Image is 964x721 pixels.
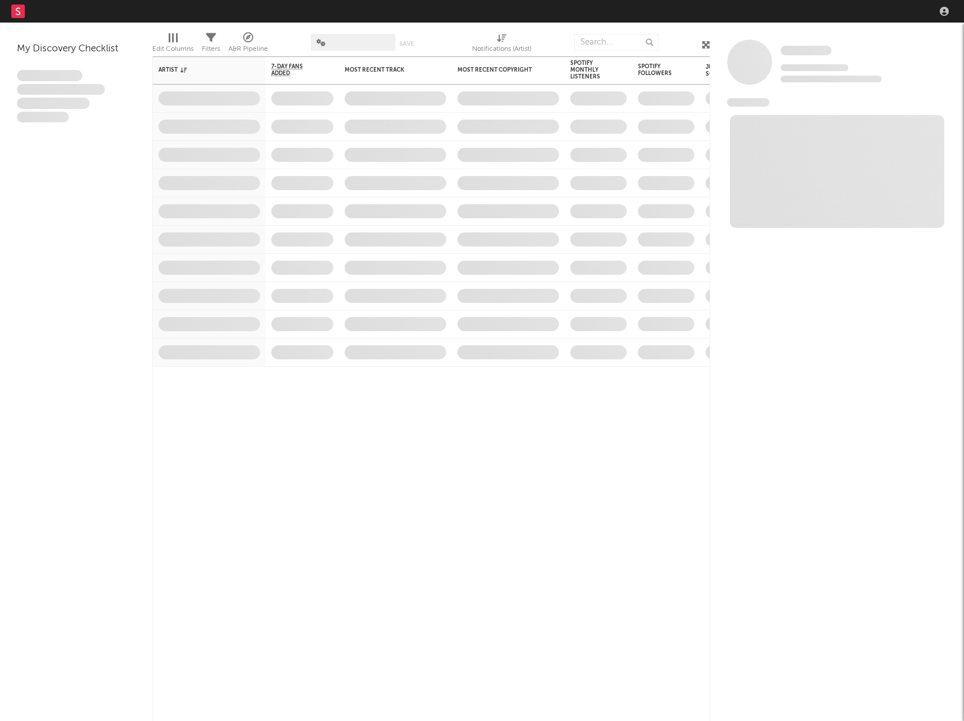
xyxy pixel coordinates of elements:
span: Tracking Since: [DATE] [781,64,848,71]
div: Jump Score [706,64,734,77]
div: Edit Columns [152,28,193,61]
span: 7-Day Fans Added [271,63,316,77]
div: A&R Pipeline [228,28,268,61]
button: Save [399,41,414,47]
div: Most Recent Track [345,67,429,73]
div: My Discovery Checklist [17,42,135,56]
input: Search... [574,34,659,51]
span: Some Artist [781,46,831,55]
div: Notifications (Artist) [472,28,531,61]
span: 0 fans last week [781,76,882,82]
div: Edit Columns [152,42,193,56]
span: Aliquam viverra [17,112,69,123]
div: Notifications (Artist) [472,42,531,56]
div: Most Recent Copyright [457,67,542,73]
div: Filters [202,28,220,61]
span: Praesent ac interdum [17,98,90,109]
div: Filters [202,42,220,56]
div: Spotify Followers [638,63,677,77]
div: Spotify Monthly Listeners [570,60,610,80]
span: Integer aliquet in purus et [17,84,105,95]
div: Artist [159,67,243,73]
div: A&R Pipeline [228,42,268,56]
span: News Feed [727,98,769,107]
a: Some Artist [781,45,831,56]
span: Lorem ipsum dolor [17,70,82,81]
